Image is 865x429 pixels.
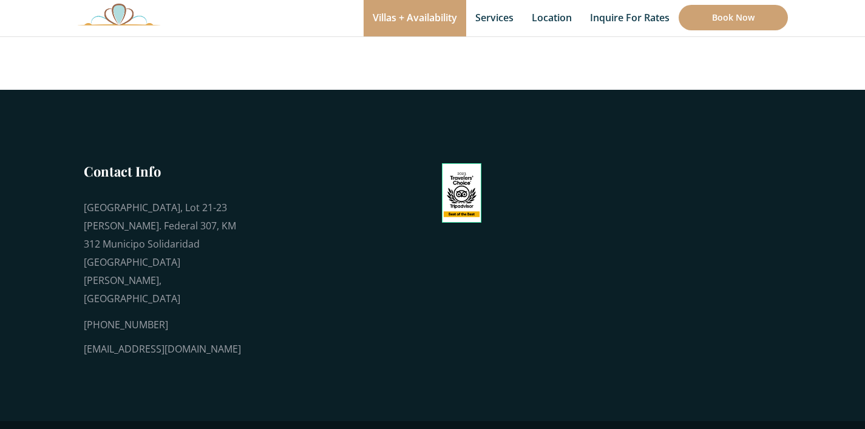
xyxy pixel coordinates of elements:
[442,163,482,223] img: Tripadvisor
[84,340,242,358] div: [EMAIL_ADDRESS][DOMAIN_NAME]
[679,5,788,30] a: Book Now
[84,198,242,308] div: [GEOGRAPHIC_DATA], Lot 21-23 [PERSON_NAME]. Federal 307, KM 312 Municipo Solidaridad [GEOGRAPHIC_...
[78,3,160,25] img: Awesome Logo
[84,162,242,180] h3: Contact Info
[84,316,242,334] div: [PHONE_NUMBER]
